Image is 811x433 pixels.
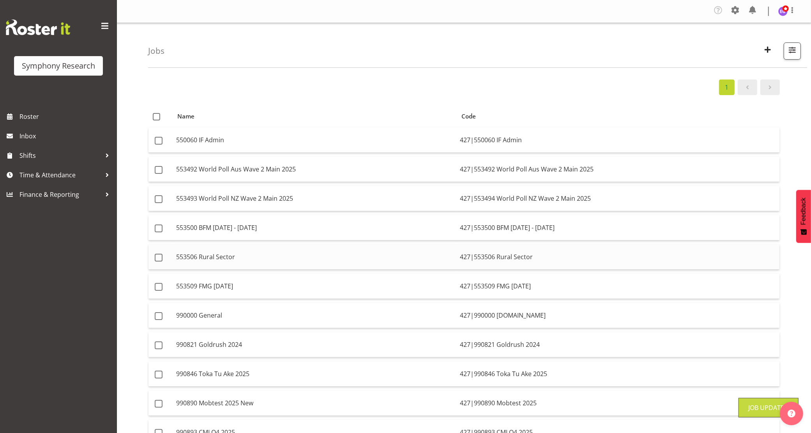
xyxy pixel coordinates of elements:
span: Time & Attendance [19,169,101,181]
td: 990890 Mobtest 2025 New [173,391,457,416]
td: 553506 Rural Sector [173,244,457,270]
td: 427|550060 IF Admin [457,127,779,153]
span: Finance & Reporting [19,189,101,200]
img: emma-gannaway277.jpg [778,7,788,16]
td: 427|553509 FMG [DATE] [457,274,779,299]
td: 427|990000 [DOMAIN_NAME] [457,303,779,328]
td: 990000 General [173,303,457,328]
td: 427|553494 World Poll NZ Wave 2 Main 2025 [457,186,779,211]
span: Roster [19,111,113,122]
div: Name [177,112,452,121]
span: Inbox [19,130,113,142]
span: Feedback [800,198,807,225]
img: help-xxl-2.png [788,410,795,417]
td: 550060 IF Admin [173,127,457,153]
td: 427|990846 Toka Tu Ake 2025 [457,361,779,387]
div: Code [461,112,775,121]
td: 427|553492 World Poll Aus Wave 2 Main 2025 [457,157,779,182]
div: Symphony Research [22,60,95,72]
td: 553500 BFM [DATE] - [DATE] [173,215,457,240]
img: Rosterit website logo [6,19,70,35]
td: 553509 FMG [DATE] [173,274,457,299]
td: 427|553500 BFM [DATE] - [DATE] [457,215,779,240]
td: 427|553506 Rural Sector [457,244,779,270]
div: Job Updated [748,403,789,412]
td: 427|990890 Mobtest 2025 [457,391,779,416]
button: Create New Job [760,42,776,60]
td: 990821 Goldrush 2024 [173,332,457,357]
h4: Jobs [148,46,164,55]
td: 553492 World Poll Aus Wave 2 Main 2025 [173,157,457,182]
td: 427|990821 Goldrush 2024 [457,332,779,357]
td: 990846 Toka Tu Ake 2025 [173,361,457,387]
td: 553493 World Poll NZ Wave 2 Main 2025 [173,186,457,211]
button: Feedback - Show survey [796,190,811,243]
button: Filter Jobs [784,42,801,60]
span: Shifts [19,150,101,161]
